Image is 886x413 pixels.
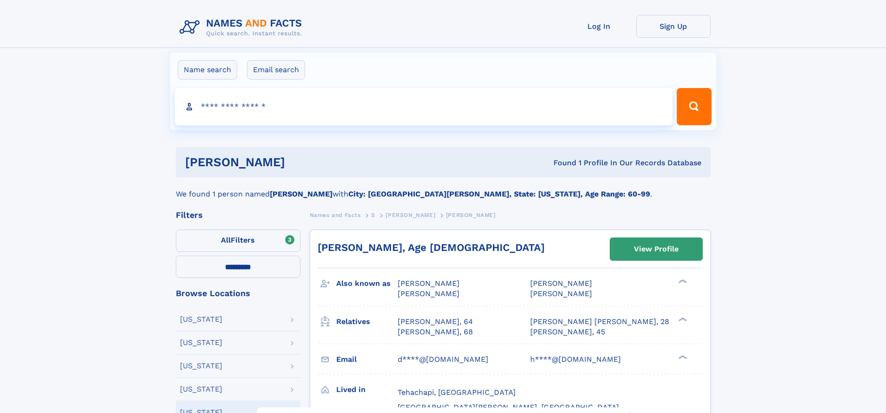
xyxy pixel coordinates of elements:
h3: Email [336,352,398,367]
button: Search Button [677,88,711,125]
span: [PERSON_NAME] [398,279,460,288]
span: [PERSON_NAME] [530,279,592,288]
div: We found 1 person named with . [176,177,711,200]
span: [GEOGRAPHIC_DATA][PERSON_NAME], [GEOGRAPHIC_DATA] [398,403,619,412]
div: ❯ [676,278,687,284]
span: All [221,236,231,244]
span: S [371,212,375,218]
a: [PERSON_NAME], 68 [398,327,473,337]
div: [US_STATE] [180,386,222,393]
div: [US_STATE] [180,316,222,323]
span: [PERSON_NAME] [530,289,592,298]
div: Filters [176,211,300,219]
a: Log In [562,15,636,38]
h3: Lived in [336,382,398,398]
label: Name search [178,60,237,80]
b: [PERSON_NAME] [270,190,333,198]
div: [US_STATE] [180,339,222,346]
a: [PERSON_NAME], 64 [398,317,473,327]
b: City: [GEOGRAPHIC_DATA][PERSON_NAME], State: [US_STATE], Age Range: 60-99 [348,190,650,198]
h1: [PERSON_NAME] [185,156,420,168]
a: [PERSON_NAME] [386,209,435,221]
span: [PERSON_NAME] [446,212,496,218]
label: Email search [247,60,305,80]
span: [PERSON_NAME] [386,212,435,218]
a: Sign Up [636,15,711,38]
h3: Also known as [336,276,398,291]
div: ❯ [676,316,687,322]
span: Tehachapi, [GEOGRAPHIC_DATA] [398,388,516,397]
span: [PERSON_NAME] [398,289,460,298]
a: View Profile [610,238,702,260]
h3: Relatives [336,314,398,330]
a: [PERSON_NAME], Age [DEMOGRAPHIC_DATA] [318,242,545,253]
div: ❯ [676,354,687,360]
a: [PERSON_NAME] [PERSON_NAME], 28 [530,317,669,327]
a: Names and Facts [310,209,361,221]
label: Filters [176,230,300,252]
div: View Profile [634,238,679,260]
a: S [371,209,375,221]
div: [US_STATE] [180,362,222,370]
a: [PERSON_NAME], 45 [530,327,605,337]
div: Browse Locations [176,289,300,298]
input: search input [175,88,673,125]
div: Found 1 Profile In Our Records Database [419,158,701,168]
img: Logo Names and Facts [176,15,310,40]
